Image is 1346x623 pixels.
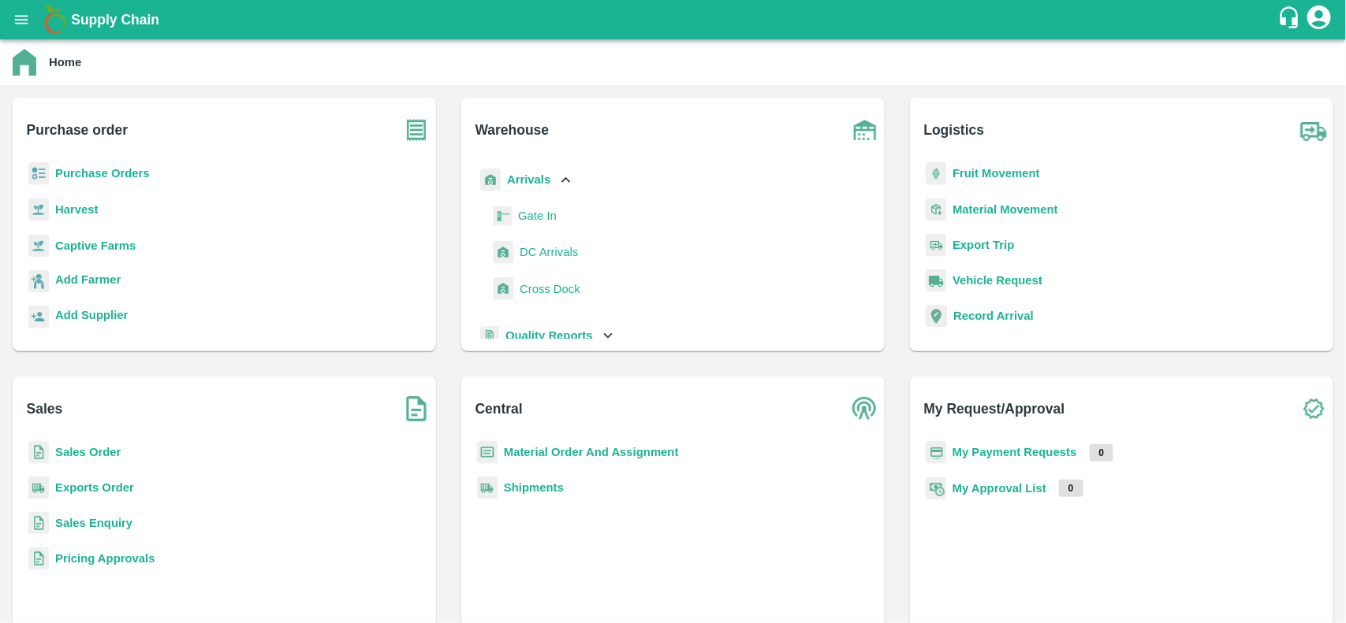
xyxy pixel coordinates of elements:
[55,167,150,180] a: Purchase Orders
[493,206,512,226] img: gatein
[926,477,946,500] img: approval
[493,277,513,300] img: whArrival
[1294,389,1333,428] img: check
[3,2,39,38] button: open drawer
[28,477,49,499] img: shipments
[28,441,49,464] img: sales
[520,277,580,301] a: Cross Dock
[55,481,134,494] a: Exports Order
[13,49,36,76] img: home
[924,398,1065,420] b: My Request/Approval
[926,269,946,292] img: vehicle
[953,167,1040,180] a: Fruit Movement
[507,173,550,186] b: Arrivals
[845,389,885,428] img: central
[518,204,557,228] a: Gate In
[953,239,1014,251] a: Export Trip
[1294,110,1333,150] img: truck
[926,234,946,257] img: delivery
[55,517,132,529] a: Sales Enquiry
[27,398,63,420] b: Sales
[28,162,49,185] img: reciept
[953,203,1058,216] a: Material Movement
[926,198,946,221] img: material
[39,4,71,35] img: logo
[953,274,1042,287] a: Vehicle Request
[953,310,1034,322] a: Record Arrival
[28,198,49,221] img: harvest
[55,203,98,216] a: Harvest
[518,207,557,224] span: Gate In
[397,110,436,150] img: purchase
[55,446,121,458] a: Sales Order
[49,56,81,69] b: Home
[504,481,564,494] a: Shipments
[1090,444,1114,462] p: 0
[28,547,49,570] img: sales
[845,110,885,150] img: warehouse
[55,271,121,292] a: Add Farmer
[475,398,523,420] b: Central
[480,326,499,346] img: qualityReport
[55,309,128,321] b: Add Supplier
[520,243,578,261] span: DC Arrivals
[397,389,436,428] img: soSales
[953,482,1046,495] a: My Approval List
[1059,480,1083,497] p: 0
[493,241,513,264] img: whArrival
[28,270,49,293] img: farmer
[55,306,128,328] a: Add Supplier
[926,441,946,464] img: payment
[505,329,593,342] b: Quality Reports
[477,441,498,464] img: centralMaterial
[926,162,946,185] img: fruit
[71,9,1277,31] a: Supply Chain
[477,162,580,198] div: Arrivals
[71,12,159,28] b: Supply Chain
[477,320,617,352] div: Quality Reports
[520,240,578,264] a: DC Arrivals
[926,305,947,327] img: recordArrival
[55,552,155,565] a: Pricing Approvals
[28,306,49,328] img: supplier
[520,280,580,298] span: Cross Dock
[55,273,121,286] b: Add Farmer
[1277,6,1305,34] div: customer-support
[55,239,136,252] a: Captive Farms
[477,477,498,499] img: shipments
[504,446,679,458] a: Material Order And Assignment
[475,119,550,141] b: Warehouse
[480,169,501,191] img: whArrival
[27,119,128,141] b: Purchase order
[1305,3,1333,36] div: account of current user
[28,512,49,535] img: sales
[953,446,1077,458] a: My Payment Requests
[924,119,985,141] b: Logistics
[28,234,49,258] img: harvest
